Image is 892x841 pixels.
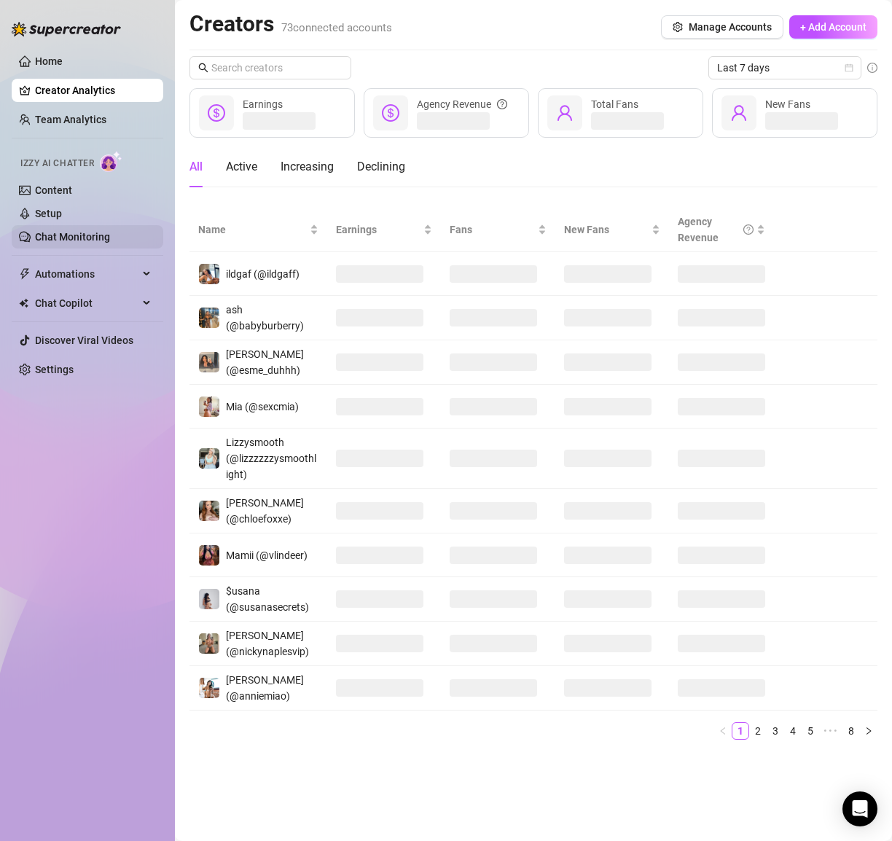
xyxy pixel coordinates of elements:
div: Agency Revenue [678,214,754,246]
span: ash (@babyburberry) [226,304,304,332]
a: 8 [843,723,859,739]
li: 5 [802,722,819,740]
a: 4 [785,723,801,739]
span: search [198,63,208,73]
div: Increasing [281,158,334,176]
img: ildgaf (@ildgaff) [199,264,219,284]
li: 1 [732,722,749,740]
a: Setup [35,208,62,219]
img: Nicky (@nickynaplesvip) [199,633,219,654]
li: 2 [749,722,767,740]
img: Esmeralda (@esme_duhhh) [199,352,219,372]
a: Chat Monitoring [35,231,110,243]
li: Next Page [860,722,877,740]
span: user [556,104,574,122]
span: dollar-circle [208,104,225,122]
a: Discover Viral Videos [35,335,133,346]
div: Open Intercom Messenger [842,791,877,826]
img: AI Chatter [100,151,122,172]
span: user [730,104,748,122]
span: setting [673,22,683,32]
a: Creator Analytics [35,79,152,102]
img: Annie (@anniemiao) [199,678,219,698]
input: Search creators [211,60,331,76]
span: $usana (@susanasecrets) [226,585,309,613]
span: 73 connected accounts [281,21,392,34]
div: All [189,158,203,176]
span: Lizzysmooth (@lizzzzzzysmoothlight) [226,437,316,480]
span: question-circle [743,214,754,246]
th: New Fans [555,208,670,252]
span: Total Fans [591,98,638,110]
li: Next 5 Pages [819,722,842,740]
th: Name [189,208,327,252]
button: Manage Accounts [661,15,783,39]
span: info-circle [867,63,877,73]
span: Last 7 days [717,57,853,79]
span: Mamii (@vlindeer) [226,549,308,561]
div: Declining [357,158,405,176]
div: Active [226,158,257,176]
img: Mamii (@vlindeer) [199,545,219,566]
span: New Fans [765,98,810,110]
span: Fans [450,222,535,238]
span: Name [198,222,307,238]
span: Chat Copilot [35,292,138,315]
img: Chat Copilot [19,298,28,308]
span: Automations [35,262,138,286]
li: 3 [767,722,784,740]
span: ildgaf (@ildgaff) [226,268,300,280]
span: [PERSON_NAME] (@nickynaplesvip) [226,630,309,657]
span: [PERSON_NAME] (@esme_duhhh) [226,348,304,376]
a: 2 [750,723,766,739]
li: 8 [842,722,860,740]
span: [PERSON_NAME] (@chloefoxxe) [226,497,304,525]
h2: Creators [189,10,392,38]
span: thunderbolt [19,268,31,280]
span: left [719,727,727,735]
span: Earnings [243,98,283,110]
a: Team Analytics [35,114,106,125]
span: Earnings [336,222,421,238]
span: right [864,727,873,735]
span: [PERSON_NAME] (@anniemiao) [226,674,304,702]
a: Home [35,55,63,67]
img: Chloe (@chloefoxxe) [199,501,219,521]
span: Manage Accounts [689,21,772,33]
a: 1 [732,723,748,739]
span: Mia (@sexcmia) [226,401,299,412]
span: ••• [819,722,842,740]
li: Previous Page [714,722,732,740]
a: 5 [802,723,818,739]
a: Content [35,184,72,196]
img: Lizzysmooth (@lizzzzzzysmoothlight) [199,448,219,469]
img: Mia (@sexcmia) [199,396,219,417]
span: New Fans [564,222,649,238]
img: $usana (@susanasecrets) [199,589,219,609]
button: right [860,722,877,740]
li: 4 [784,722,802,740]
span: Izzy AI Chatter [20,157,94,171]
span: dollar-circle [382,104,399,122]
span: calendar [845,63,853,72]
span: + Add Account [800,21,866,33]
span: question-circle [497,96,507,112]
img: logo-BBDzfeDw.svg [12,22,121,36]
button: + Add Account [789,15,877,39]
th: Fans [441,208,555,252]
div: Agency Revenue [417,96,507,112]
th: Earnings [327,208,442,252]
a: Settings [35,364,74,375]
a: 3 [767,723,783,739]
button: left [714,722,732,740]
img: ash (@babyburberry) [199,308,219,328]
